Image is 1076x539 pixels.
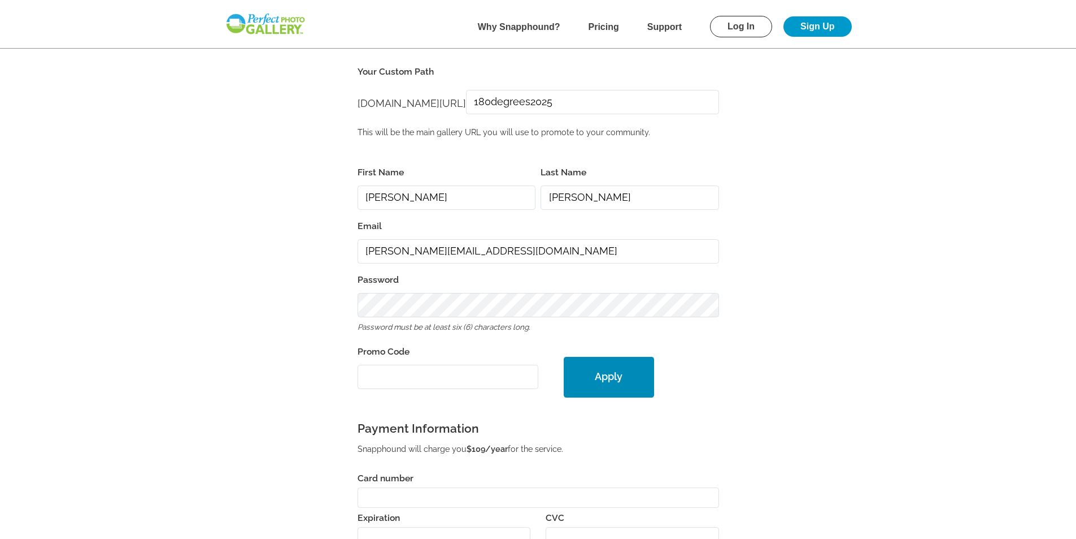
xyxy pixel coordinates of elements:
i: Password must be at least six (6) characters long. [358,322,530,331]
label: First Name [358,165,536,180]
span: [DOMAIN_NAME][URL] [358,97,466,109]
label: Last Name [541,165,719,180]
label: Promo Code [358,344,538,360]
label: Your Custom Path [358,64,719,80]
h3: Payment Information [358,418,719,439]
a: Why Snapphound? [478,22,560,32]
small: Snapphound will charge you for the service. [358,444,563,454]
a: Pricing [589,22,619,32]
label: Password [358,272,719,288]
a: Log In [710,16,772,37]
small: This will be the main gallery URL you will use to promote to your community. [358,127,650,137]
label: Email [358,218,719,234]
a: Support [647,22,682,32]
img: Snapphound Logo [225,12,306,36]
b: $109/year [467,444,508,454]
label: Card number [358,468,413,484]
label: CVC [546,507,564,523]
button: Apply [564,357,654,398]
label: Expiration [358,507,400,523]
a: Sign Up [783,16,851,37]
iframe: Secure card number input frame [365,493,711,503]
